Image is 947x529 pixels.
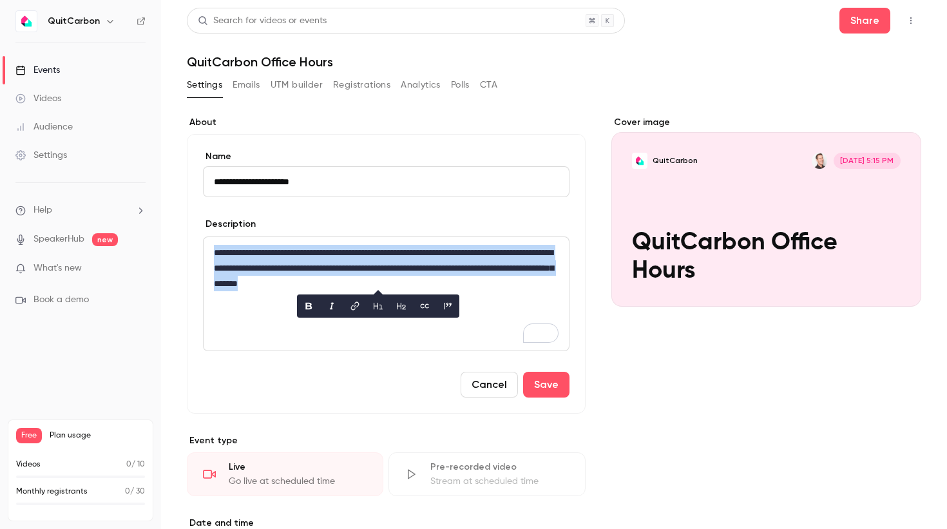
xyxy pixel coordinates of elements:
[33,262,82,275] span: What's new
[15,204,146,217] li: help-dropdown-opener
[33,293,89,307] span: Book a demo
[430,475,569,488] div: Stream at scheduled time
[33,233,84,246] a: SpeakerHub
[203,150,569,163] label: Name
[187,434,586,447] p: Event type
[187,75,222,95] button: Settings
[401,75,441,95] button: Analytics
[388,452,585,496] div: Pre-recorded videoStream at scheduled time
[50,430,145,441] span: Plan usage
[187,116,586,129] label: About
[229,475,367,488] div: Go live at scheduled time
[92,233,118,246] span: new
[16,428,42,443] span: Free
[48,15,100,28] h6: QuitCarbon
[125,488,130,495] span: 0
[126,461,131,468] span: 0
[125,486,145,497] p: / 30
[523,372,569,398] button: Save
[203,236,569,351] section: description
[480,75,497,95] button: CTA
[15,149,67,162] div: Settings
[33,204,52,217] span: Help
[15,120,73,133] div: Audience
[203,218,256,231] label: Description
[430,461,569,474] div: Pre-recorded video
[611,116,921,129] label: Cover image
[187,54,921,70] h1: QuitCarbon Office Hours
[839,8,890,34] button: Share
[16,459,41,470] p: Videos
[461,372,518,398] button: Cancel
[271,75,323,95] button: UTM builder
[198,14,327,28] div: Search for videos or events
[204,237,569,351] div: editor
[16,11,37,32] img: QuitCarbon
[204,237,569,351] div: To enrich screen reader interactions, please activate Accessibility in Grammarly extension settings
[233,75,260,95] button: Emails
[16,486,88,497] p: Monthly registrants
[611,116,921,307] section: Cover image
[345,296,365,316] button: link
[321,296,342,316] button: italic
[333,75,390,95] button: Registrations
[229,461,367,474] div: Live
[130,263,146,274] iframe: Noticeable Trigger
[187,452,383,496] div: LiveGo live at scheduled time
[15,64,60,77] div: Events
[451,75,470,95] button: Polls
[298,296,319,316] button: bold
[15,92,61,105] div: Videos
[126,459,145,470] p: / 10
[437,296,458,316] button: blockquote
